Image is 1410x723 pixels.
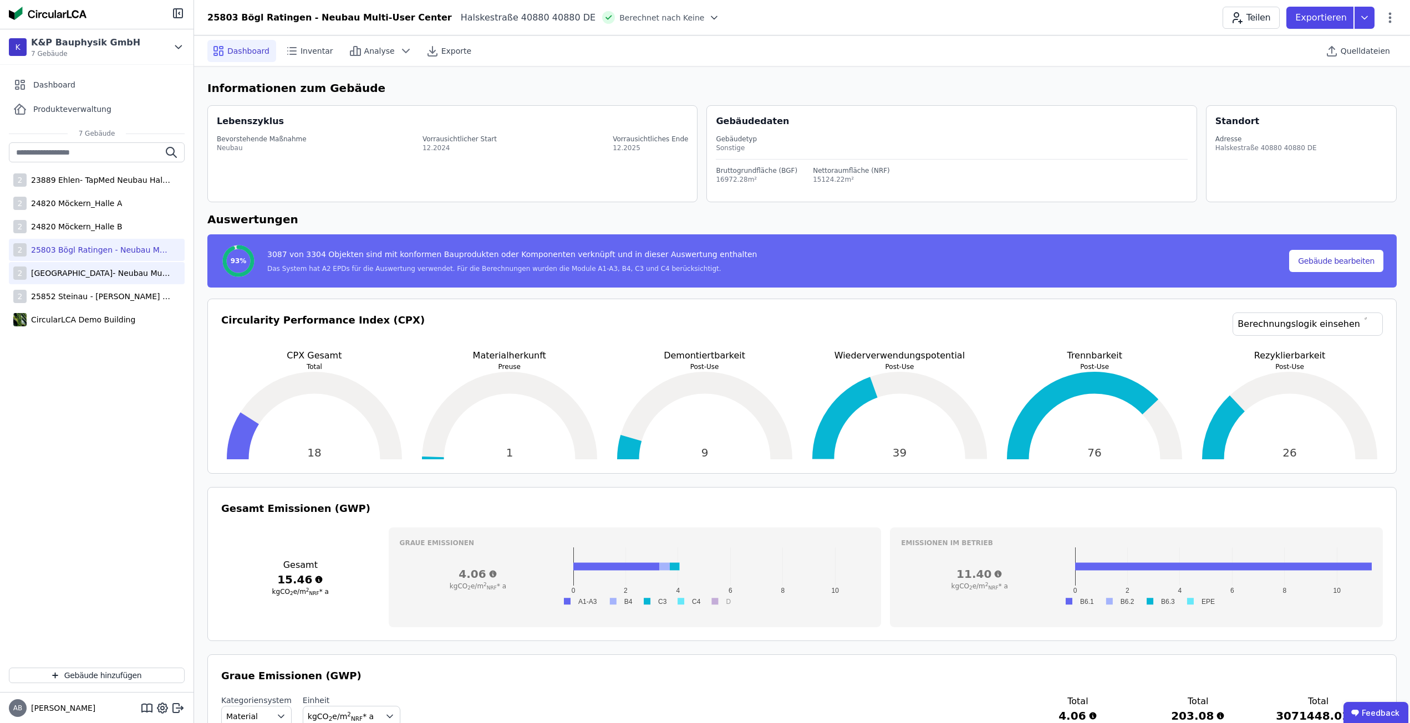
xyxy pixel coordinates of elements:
p: Post-Use [612,362,798,371]
img: CircularLCA Demo Building [13,311,27,329]
div: Halskestraße 40880 40880 DE [452,11,596,24]
div: 23889 Ehlen- TapMed Neubau Halle 2 [27,175,171,186]
div: 24820 Möckern_Halle A [27,198,122,209]
div: 2 [13,266,27,280]
p: Post-Use [1197,362,1383,371]
span: Material [226,711,258,722]
button: Teilen [1223,7,1280,29]
p: Rezyklierbarkeit [1197,349,1383,362]
span: kgCO e/m * a [450,582,506,590]
div: Bruttogrundfläche (BGF) [716,166,797,175]
div: 3087 von 3304 Objekten sind mit konformen Bauprodukten oder Komponenten verknüpft und in dieser A... [267,249,757,264]
span: AB [13,705,22,711]
div: Sonstige [716,143,1187,152]
button: Gebäude hinzufügen [9,668,185,683]
div: 2 [13,220,27,233]
h3: Circularity Performance Index (CPX) [221,312,425,349]
span: 7 Gebäude [31,49,140,58]
p: Exportieren [1295,11,1349,24]
div: 2 [13,173,27,187]
div: 25852 Steinau - [PERSON_NAME] Logistikzentrum [27,291,171,302]
h3: Total [1156,695,1240,708]
span: Analyse [364,45,395,57]
span: 93% [231,257,247,265]
span: Produkteverwaltung [33,104,111,115]
sup: 2 [306,587,309,593]
span: kgCO e/m * a [272,588,329,596]
h3: Gesamt Emissionen (GWP) [221,501,1383,516]
div: 15124.22m² [813,175,890,184]
p: Preuse [416,362,603,371]
p: Demontiertbarkeit [612,349,798,362]
div: 12.2025 [613,143,688,152]
div: Adresse [1215,135,1317,143]
sub: NRF [351,715,363,722]
div: K [9,38,27,56]
sub: 2 [467,585,471,591]
div: 24820 Möckern_Halle B [27,221,123,232]
sup: 2 [347,711,351,717]
div: 2 [13,197,27,210]
div: Halskestraße 40880 40880 DE [1215,143,1317,152]
h3: 4.06 [400,566,557,582]
sub: 2 [329,715,333,722]
h3: Gesamt [221,558,380,572]
div: CircularLCA Demo Building [27,314,135,325]
span: Exporte [441,45,471,57]
p: Post-Use [1001,362,1188,371]
div: 25803 Bögl Ratingen - Neubau Multi-User Center [27,244,171,255]
span: Quelldateien [1341,45,1390,57]
sub: NRF [309,591,319,596]
span: Dashboard [33,79,75,90]
div: Standort [1215,115,1259,128]
div: Lebenszyklus [217,115,284,128]
h3: Graue Emissionen [400,539,871,547]
span: Berechnet nach Keine [619,12,704,23]
div: 2 [13,243,27,257]
div: Neubau [217,143,307,152]
p: Trennbarkeit [1001,349,1188,362]
div: Das System hat A2 EPDs für die Auswertung verwendet. Für die Berechnungen wurden die Module A1-A3... [267,264,757,273]
button: Gebäude bearbeiten [1289,250,1383,272]
h6: Auswertungen [207,211,1397,228]
img: Concular [9,7,86,20]
span: 7 Gebäude [68,129,126,138]
div: Bevorstehende Maßnahme [217,135,307,143]
span: Dashboard [227,45,269,57]
div: Vorrausichtliches Ende [613,135,688,143]
label: Kategoriensystem [221,695,292,706]
sub: NRF [487,585,497,591]
label: Einheit [303,695,400,706]
p: Post-Use [807,362,993,371]
h6: Informationen zum Gebäude [207,80,1397,96]
span: kgCO e/m * a [308,712,374,721]
div: 2 [13,290,27,303]
span: Inventar [301,45,333,57]
div: K&P Bauphysik GmbH [31,36,140,49]
div: Gebäudetyp [716,135,1187,143]
a: Berechnungslogik einsehen [1233,312,1383,336]
sub: 2 [969,585,973,591]
h3: Total [1276,695,1361,708]
div: [GEOGRAPHIC_DATA]- Neubau Multi-User Center [27,268,171,279]
div: 16972.28m² [716,175,797,184]
div: Gebäudedaten [716,115,1196,128]
p: Materialherkunft [416,349,603,362]
div: 25803 Bögl Ratingen - Neubau Multi-User Center [207,11,452,24]
h3: Emissionen im betrieb [901,539,1372,547]
sub: 2 [290,591,293,596]
h3: Graue Emissionen (GWP) [221,668,1383,684]
span: [PERSON_NAME] [27,703,95,714]
div: Vorrausichtlicher Start [423,135,497,143]
span: kgCO e/m * a [951,582,1008,590]
p: Total [221,362,408,371]
p: Wiederverwendungspotential [807,349,993,362]
sup: 2 [985,582,989,587]
p: CPX Gesamt [221,349,408,362]
div: Nettoraumfläche (NRF) [813,166,890,175]
h3: Total [1035,695,1120,708]
h3: 15.46 [221,572,380,587]
div: 12.2024 [423,143,497,152]
h3: 11.40 [901,566,1058,582]
sup: 2 [483,582,487,587]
